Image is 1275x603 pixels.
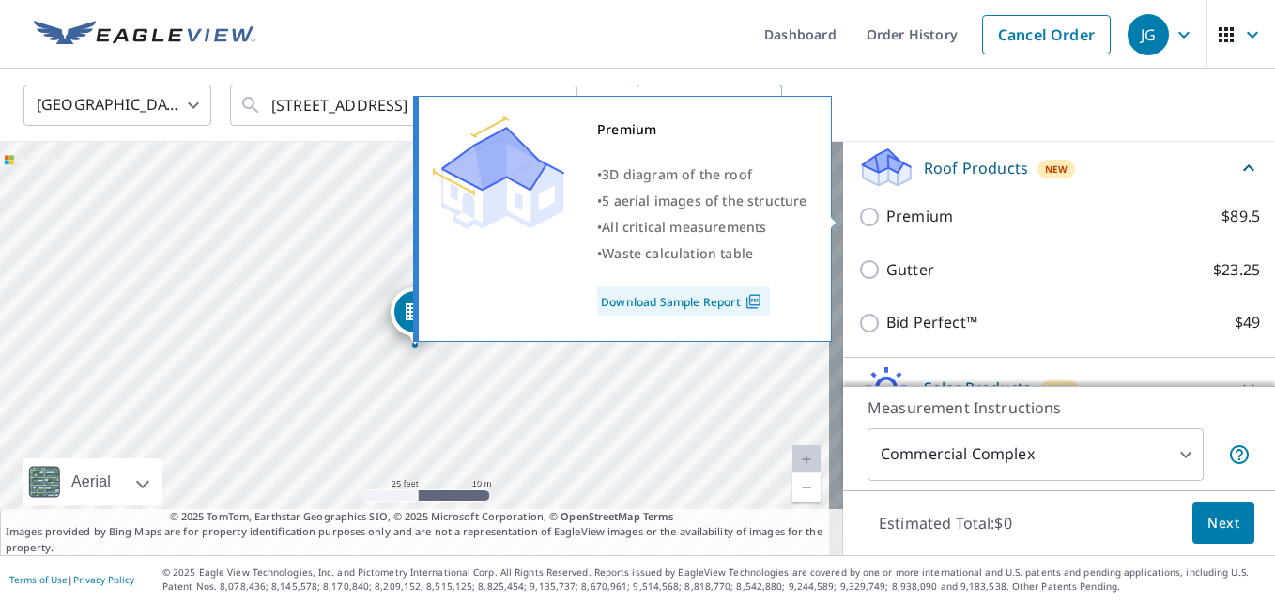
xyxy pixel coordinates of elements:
[73,573,134,586] a: Privacy Policy
[637,85,781,126] a: Upload Blueprint
[602,192,806,209] span: 5 aerial images of the structure
[162,565,1266,594] p: © 2025 Eagle View Technologies, Inc. and Pictometry International Corp. All Rights Reserved. Repo...
[34,21,255,49] img: EV Logo
[886,311,977,334] p: Bid Perfect™
[597,286,770,316] a: Download Sample Report
[886,205,953,228] p: Premium
[597,116,807,143] div: Premium
[792,473,821,502] a: Current Level 20, Zoom Out
[596,85,782,126] div: OR
[597,162,807,188] div: •
[9,574,134,585] p: |
[1221,205,1260,228] p: $89.5
[597,240,807,267] div: •
[561,509,639,523] a: OpenStreetMap
[391,287,439,346] div: Dropped pin, building 1, Commercial property, 18508 Us Highway 19 Hudson, FL 34667
[602,218,766,236] span: All critical measurements
[602,165,752,183] span: 3D diagram of the roof
[858,146,1260,190] div: Roof ProductsNew
[23,458,162,505] div: Aerial
[924,377,1031,399] p: Solar Products
[868,428,1204,481] div: Commercial Complex
[741,293,766,310] img: Pdf Icon
[433,116,564,229] img: Premium
[66,458,116,505] div: Aerial
[858,365,1260,410] div: Solar ProductsNew
[271,79,539,131] input: Search by address or latitude-longitude
[597,214,807,240] div: •
[924,157,1028,179] p: Roof Products
[1048,382,1071,397] span: New
[597,188,807,214] div: •
[864,502,1027,544] p: Estimated Total: $0
[1192,502,1254,545] button: Next
[23,79,211,131] div: [GEOGRAPHIC_DATA]
[1228,443,1251,466] span: Each building may require a separate measurement report; if so, your account will be billed per r...
[1045,162,1068,177] span: New
[982,15,1111,54] a: Cancel Order
[643,509,674,523] a: Terms
[602,244,753,262] span: Waste calculation table
[792,445,821,473] a: Current Level 20, Zoom In Disabled
[9,573,68,586] a: Terms of Use
[1235,311,1260,334] p: $49
[886,258,934,282] p: Gutter
[868,396,1251,419] p: Measurement Instructions
[1207,512,1239,535] span: Next
[170,509,674,525] span: © 2025 TomTom, Earthstar Geographics SIO, © 2025 Microsoft Corporation, ©
[1213,258,1260,282] p: $23.25
[1128,14,1169,55] div: JG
